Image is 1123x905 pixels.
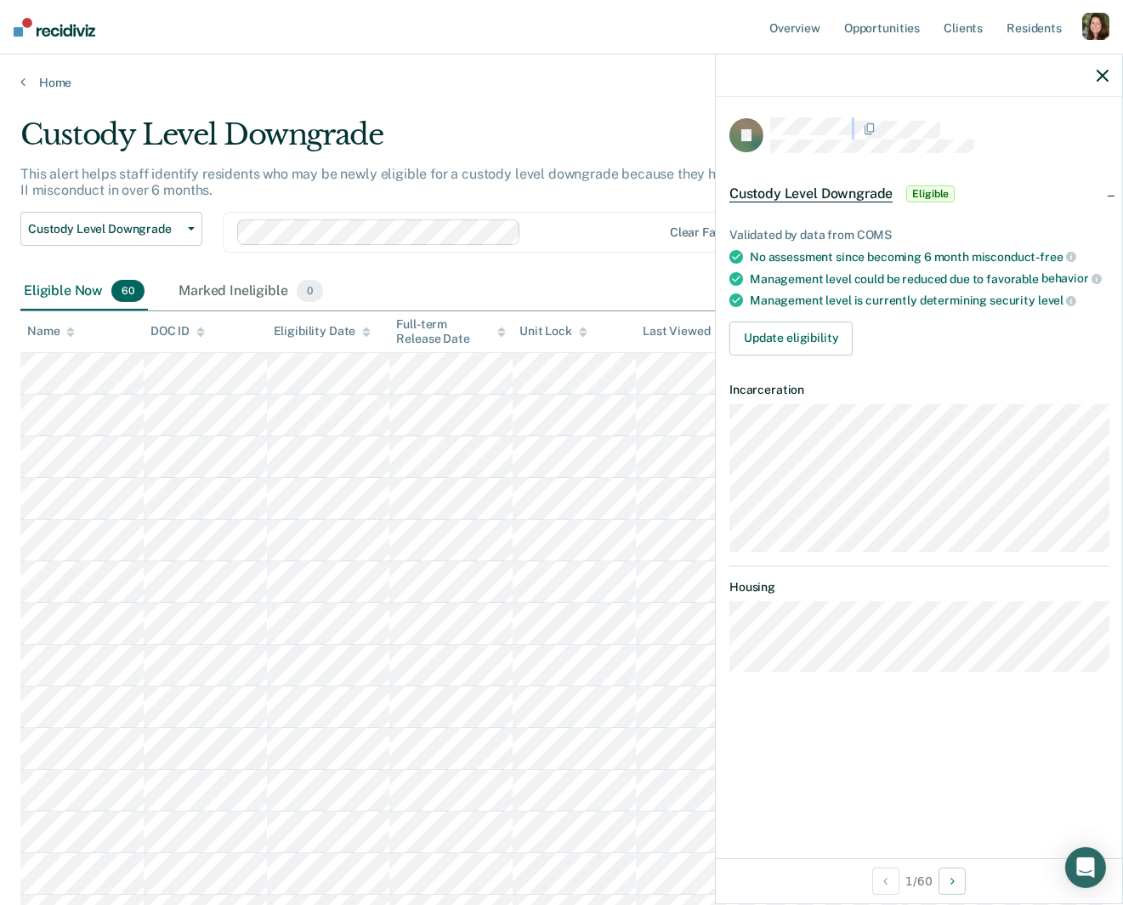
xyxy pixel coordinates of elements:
button: Previous Opportunity [872,868,899,895]
span: Eligible [906,185,955,202]
button: Update eligibility [729,322,853,356]
span: level [1038,293,1076,307]
span: 0 [297,280,323,302]
div: Marked Ineligible [175,273,326,310]
div: Full-term Release Date [396,317,506,346]
div: Custody Level DowngradeEligible [716,167,1122,221]
div: 1 / 60 [716,858,1122,903]
a: Home [20,75,1103,90]
span: 60 [111,280,145,302]
div: Unit Lock [519,324,587,339]
span: misconduct-free [972,250,1076,264]
dt: Incarceration [729,383,1109,397]
div: Validated by data from COMS [729,228,1109,242]
p: This alert helps staff identify residents who may be newly eligible for a custody level downgrade... [20,166,859,198]
span: Custody Level Downgrade [28,222,181,236]
div: Name [27,324,75,339]
img: Recidiviz [14,18,95,37]
div: Management level could be reduced due to favorable [750,271,1109,287]
div: Custody Level Downgrade [20,117,863,166]
div: Open Intercom Messenger [1065,847,1106,888]
div: Last Viewed [643,324,725,339]
div: No assessment since becoming 6 month [750,249,1109,265]
span: Custody Level Downgrade [729,185,893,202]
div: DOC ID [150,324,205,339]
span: behavior [1041,271,1102,285]
button: Next Opportunity [939,868,966,895]
div: Clear facilities [670,225,753,240]
div: Eligibility Date [274,324,371,339]
dt: Housing [729,580,1109,595]
div: Eligible Now [20,273,148,310]
div: Management level is currently determining security [750,293,1109,308]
